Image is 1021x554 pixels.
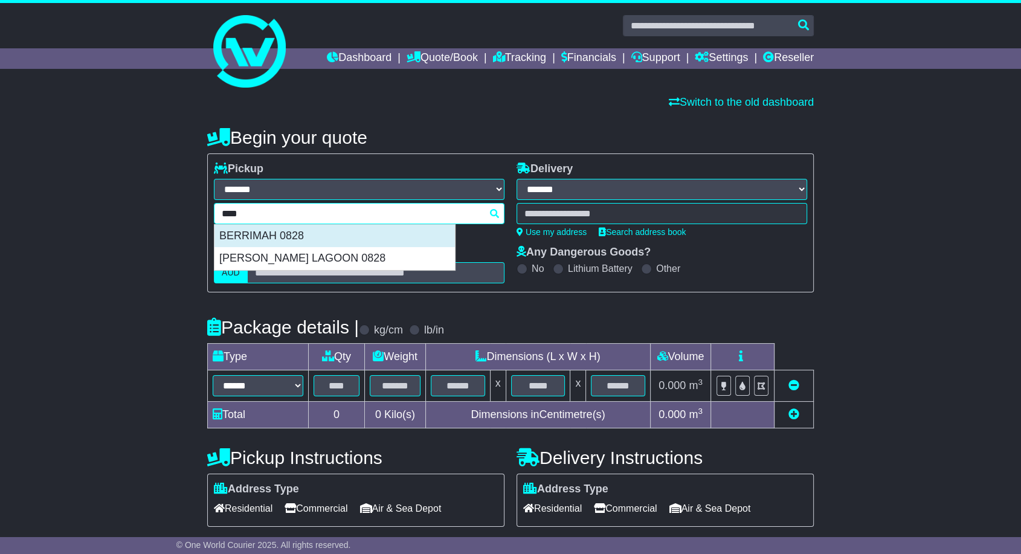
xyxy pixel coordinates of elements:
td: x [570,370,586,402]
span: 0.000 [659,408,686,420]
label: Any Dangerous Goods? [517,246,651,259]
span: © One World Courier 2025. All rights reserved. [176,540,351,550]
label: Other [656,263,680,274]
span: 0.000 [659,379,686,391]
a: Support [631,48,680,69]
span: Commercial [594,499,657,518]
span: m [689,379,703,391]
span: m [689,408,703,420]
td: Kilo(s) [365,402,426,428]
h4: Pickup Instructions [207,448,504,468]
div: BERRIMAH 0828 [214,225,455,248]
label: Delivery [517,163,573,176]
label: Address Type [523,483,608,496]
span: 0 [375,408,381,420]
a: Search address book [599,227,686,237]
td: Volume [650,344,710,370]
td: 0 [309,402,365,428]
sup: 3 [698,378,703,387]
h4: Delivery Instructions [517,448,814,468]
h4: Begin your quote [207,127,814,147]
div: [PERSON_NAME] LAGOON 0828 [214,247,455,270]
a: Reseller [763,48,814,69]
td: Type [208,344,309,370]
a: Tracking [493,48,546,69]
a: Settings [695,48,748,69]
a: Quote/Book [407,48,478,69]
td: Qty [309,344,365,370]
span: Air & Sea Depot [360,499,442,518]
a: Financials [561,48,616,69]
sup: 3 [698,407,703,416]
label: lb/in [424,324,444,337]
a: Remove this item [788,379,799,391]
h4: Package details | [207,317,359,337]
label: Lithium Battery [568,263,633,274]
a: Add new item [788,408,799,420]
span: Residential [214,499,272,518]
span: Residential [523,499,582,518]
td: Total [208,402,309,428]
a: Dashboard [327,48,391,69]
label: AUD [214,262,248,283]
a: Switch to the old dashboard [669,96,814,108]
typeahead: Please provide city [214,203,504,224]
td: x [490,370,506,402]
span: Commercial [285,499,347,518]
label: Address Type [214,483,299,496]
td: Dimensions (L x W x H) [425,344,650,370]
span: Air & Sea Depot [669,499,751,518]
td: Dimensions in Centimetre(s) [425,402,650,428]
label: Pickup [214,163,263,176]
td: Weight [365,344,426,370]
label: No [532,263,544,274]
a: Use my address [517,227,587,237]
label: kg/cm [374,324,403,337]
